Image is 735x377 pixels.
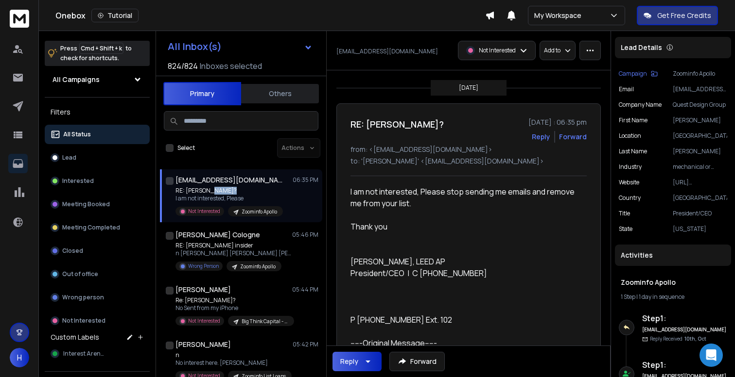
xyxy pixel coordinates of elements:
p: website [619,179,639,186]
p: 05:46 PM [292,231,318,239]
h6: [EMAIL_ADDRESS][DOMAIN_NAME] [642,326,727,333]
span: 1 day in sequence [639,293,684,301]
button: Lead [45,148,150,167]
p: No interest here. [PERSON_NAME] [175,359,292,367]
p: Wrong Person [188,262,219,270]
h1: All Inbox(s) [168,42,222,51]
p: mechanical or industrial engineering [673,163,727,171]
p: Not Interested [62,317,105,325]
h6: Step 1 : [642,359,727,371]
button: Reply [332,352,382,371]
p: Not Interested [188,208,220,215]
p: Last Name [619,148,647,155]
p: [EMAIL_ADDRESS][DOMAIN_NAME] [673,85,727,93]
p: RE: [PERSON_NAME] insider [175,242,292,249]
p: Lead Details [621,43,662,52]
p: Lead [62,154,76,162]
h1: [PERSON_NAME] [175,285,231,295]
p: Big Think Capital - Apollo [242,318,288,325]
p: n [175,351,292,359]
p: [US_STATE] [673,225,727,233]
span: 1 Step [621,293,635,301]
button: All Status [45,125,150,144]
button: Reply [532,132,550,142]
button: Campaign [619,70,658,78]
button: Interested [45,171,150,191]
p: 06:35 PM [293,176,318,184]
p: Not Interested [479,47,516,54]
p: Press to check for shortcuts. [60,44,132,63]
p: [GEOGRAPHIC_DATA] [673,132,727,140]
button: Not Interested [45,311,150,330]
p: Get Free Credits [657,11,711,20]
p: No Sent from my iPhone [175,304,292,312]
p: Re: [PERSON_NAME]? [175,296,292,304]
h1: [EMAIL_ADDRESS][DOMAIN_NAME] [175,175,282,185]
p: I am not interested, Please [175,195,283,202]
p: Zoominfo Apollo [673,70,727,78]
p: title [619,210,630,217]
p: Zoominfo Apollo [240,263,276,270]
p: [EMAIL_ADDRESS][DOMAIN_NAME] [336,48,438,55]
p: Campaign [619,70,647,78]
p: Out of office [62,270,98,278]
h1: RE: [PERSON_NAME]? [350,117,444,131]
h3: Filters [45,105,150,119]
p: Meeting Booked [62,200,110,208]
p: to: '[PERSON_NAME]' <[EMAIL_ADDRESS][DOMAIN_NAME]> [350,156,587,166]
p: Zoominfo Apollo [242,208,277,215]
p: My Workspace [534,11,585,20]
span: 10th, Oct [684,335,706,342]
p: Closed [62,247,83,255]
h1: [PERSON_NAME] [175,340,231,349]
span: Interest Arena [63,350,105,358]
button: Get Free Credits [637,6,718,25]
button: Out of office [45,264,150,284]
h1: [PERSON_NAME] Cologne [175,230,260,240]
p: from: <[EMAIL_ADDRESS][DOMAIN_NAME]> [350,145,587,154]
div: Onebox [55,9,485,22]
p: First Name [619,116,647,124]
button: Others [241,83,319,104]
button: H [10,348,29,367]
button: Meeting Completed [45,218,150,237]
p: Interested [62,177,94,185]
button: Primary [163,82,241,105]
p: Add to [544,47,560,54]
div: | [621,293,725,301]
p: n [PERSON_NAME] [PERSON_NAME] [PERSON_NAME] [175,249,292,257]
h1: All Campaigns [52,75,100,84]
p: Quest Design Group [673,101,727,109]
div: Open Intercom Messenger [700,344,723,367]
h1: Zoominfo Apollo [621,278,725,287]
span: Cmd + Shift + k [79,43,123,54]
button: All Campaigns [45,70,150,89]
p: 05:44 PM [292,286,318,294]
h3: Inboxes selected [200,60,262,72]
button: Wrong person [45,288,150,307]
div: Forward [559,132,587,142]
button: Closed [45,241,150,261]
button: All Inbox(s) [160,37,320,56]
p: [DATE] : 06:35 pm [528,117,587,127]
button: Tutorial [91,9,139,22]
p: Reply Received [650,335,706,343]
p: State [619,225,632,233]
p: All Status [63,131,91,138]
p: [URL][DOMAIN_NAME] [673,179,727,186]
p: Country [619,194,641,202]
p: location [619,132,641,140]
button: Meeting Booked [45,195,150,214]
h6: Step 1 : [642,312,727,324]
p: [DATE] [459,84,478,92]
p: industry [619,163,642,171]
span: 824 / 824 [168,60,198,72]
p: [PERSON_NAME] [673,116,727,124]
p: Not Interested [188,317,220,325]
label: Select [177,144,195,152]
p: Wrong person [62,294,104,301]
button: Interest Arena [45,344,150,363]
